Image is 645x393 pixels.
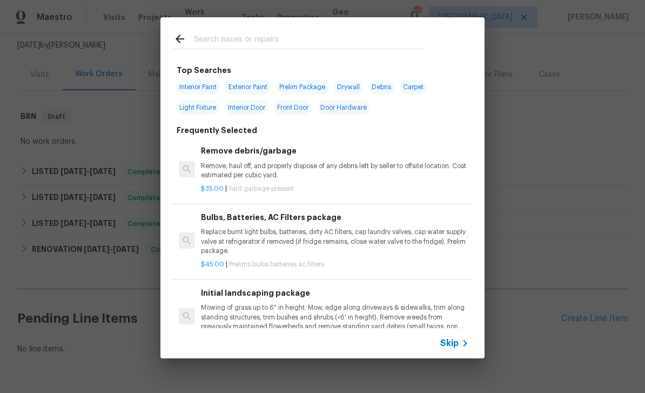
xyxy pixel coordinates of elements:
p: Replace burnt light bulbs, batteries, dirty AC filters, cap laundry valves, cap water supply valv... [201,228,469,255]
span: Carpet [400,79,427,95]
h6: Frequently Selected [177,124,257,136]
p: | [201,260,469,269]
p: | [201,184,469,194]
span: Skip [440,338,459,349]
h6: Top Searches [177,64,231,76]
span: Exterior Paint [225,79,271,95]
span: Front Door [274,100,312,115]
span: Prelim Package [276,79,328,95]
span: Yard garbage present [229,185,294,192]
p: Mowing of grass up to 6" in height. Mow, edge along driveways & sidewalks, trim along standing st... [201,303,469,331]
span: Light Fixture [176,100,219,115]
span: Interior Paint [176,79,220,95]
input: Search issues or repairs [194,32,423,49]
span: $45.00 [201,261,224,268]
span: Prelims bulbs batteries ac filters [229,261,324,268]
span: Interior Door [225,100,268,115]
p: Remove, haul off, and properly dispose of any debris left by seller to offsite location. Cost est... [201,162,469,180]
h6: Remove debris/garbage [201,145,469,157]
span: Drywall [334,79,363,95]
span: $35.00 [201,185,224,192]
span: Door Hardware [317,100,370,115]
h6: Initial landscaping package [201,287,469,299]
h6: Bulbs, Batteries, AC Filters package [201,211,469,223]
span: Debris [368,79,394,95]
